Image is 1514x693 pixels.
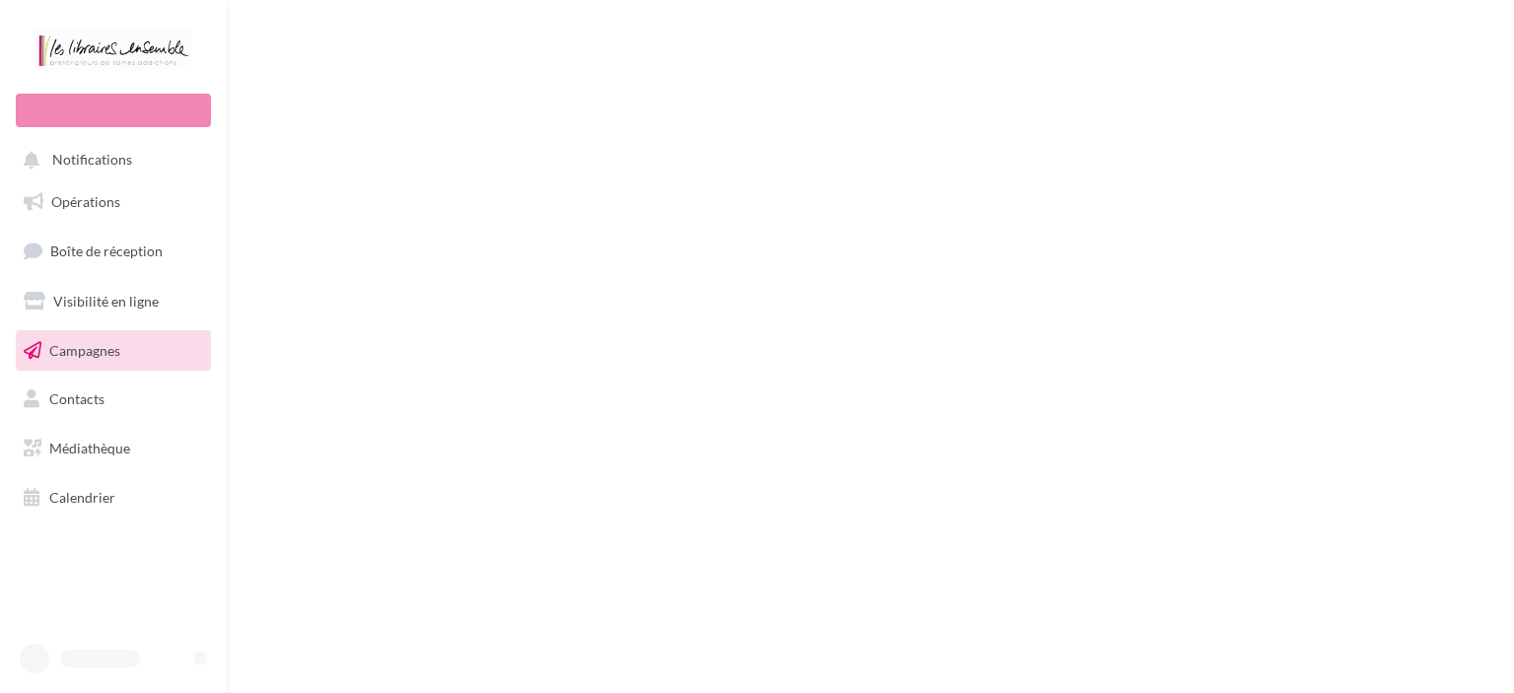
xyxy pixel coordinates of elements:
[50,243,163,259] span: Boîte de réception
[49,341,120,358] span: Campagnes
[49,489,115,506] span: Calendrier
[12,330,215,372] a: Campagnes
[12,477,215,519] a: Calendrier
[16,94,211,127] div: Nouvelle campagne
[49,440,130,456] span: Médiathèque
[12,230,215,272] a: Boîte de réception
[49,390,104,407] span: Contacts
[12,181,215,223] a: Opérations
[12,379,215,420] a: Contacts
[12,281,215,322] a: Visibilité en ligne
[12,428,215,469] a: Médiathèque
[51,193,120,210] span: Opérations
[52,152,132,169] span: Notifications
[53,293,159,310] span: Visibilité en ligne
